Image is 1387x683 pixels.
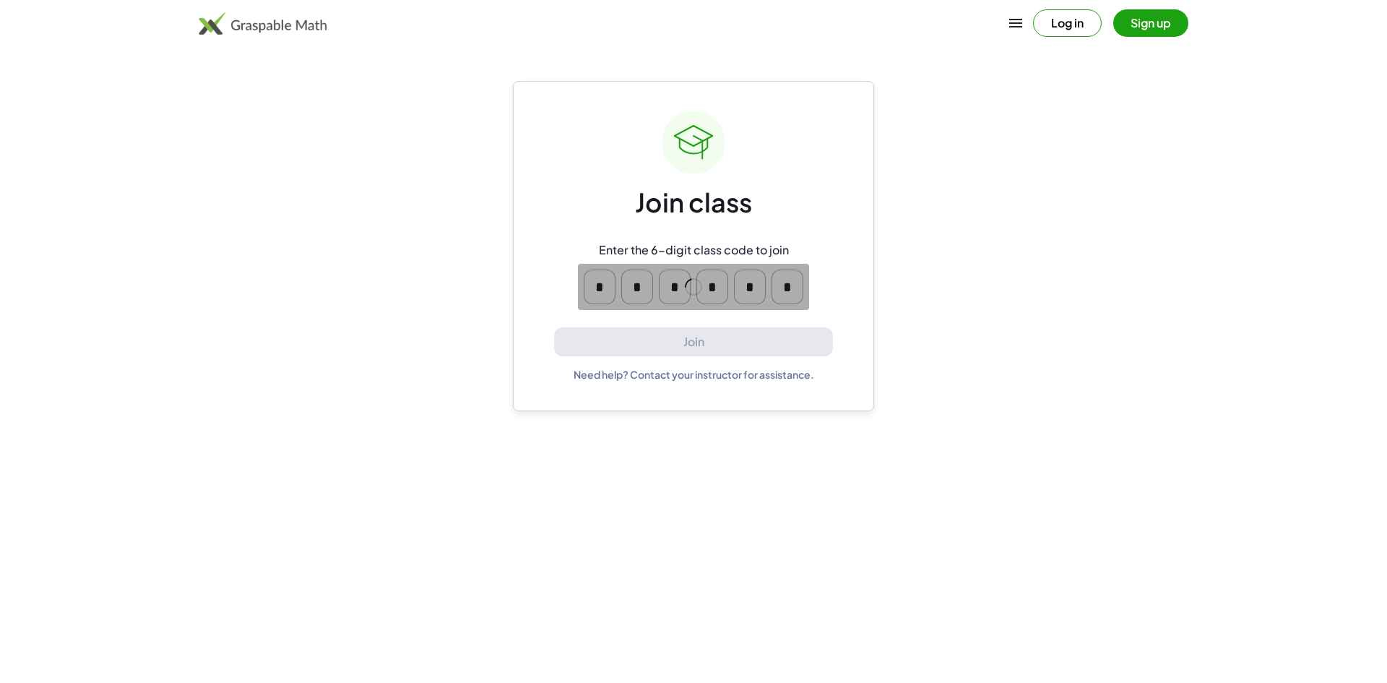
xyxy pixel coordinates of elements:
button: Log in [1033,9,1102,37]
button: Join [554,327,833,357]
div: Need help? Contact your instructor for assistance. [574,368,814,381]
div: Join class [635,186,752,220]
button: Sign up [1113,9,1188,37]
div: Enter the 6-digit class code to join [599,243,789,258]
